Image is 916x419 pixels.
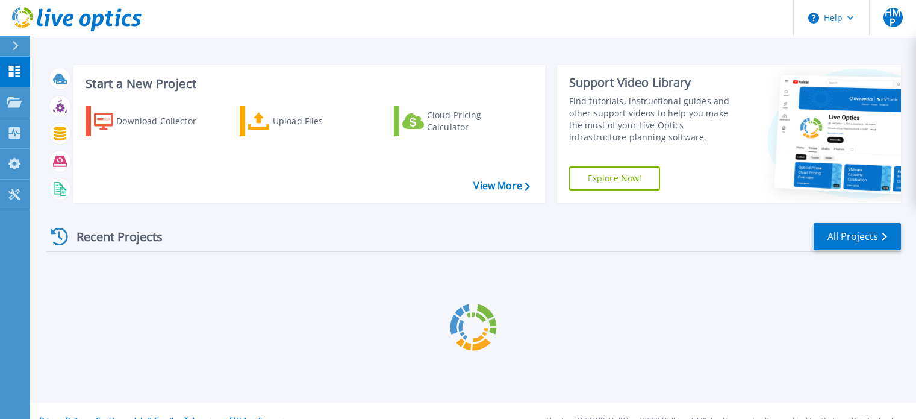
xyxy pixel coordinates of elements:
[569,95,742,143] div: Find tutorials, instructional guides and other support videos to help you make the most of your L...
[569,75,742,90] div: Support Video Library
[883,8,903,27] span: HMP
[569,166,661,191] a: Explore Now!
[814,223,901,250] a: All Projects
[273,109,369,133] div: Upload Files
[473,180,529,192] a: View More
[46,222,179,251] div: Recent Projects
[240,106,374,136] a: Upload Files
[427,109,523,133] div: Cloud Pricing Calculator
[394,106,528,136] a: Cloud Pricing Calculator
[86,77,529,90] h3: Start a New Project
[116,109,213,133] div: Download Collector
[86,106,220,136] a: Download Collector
